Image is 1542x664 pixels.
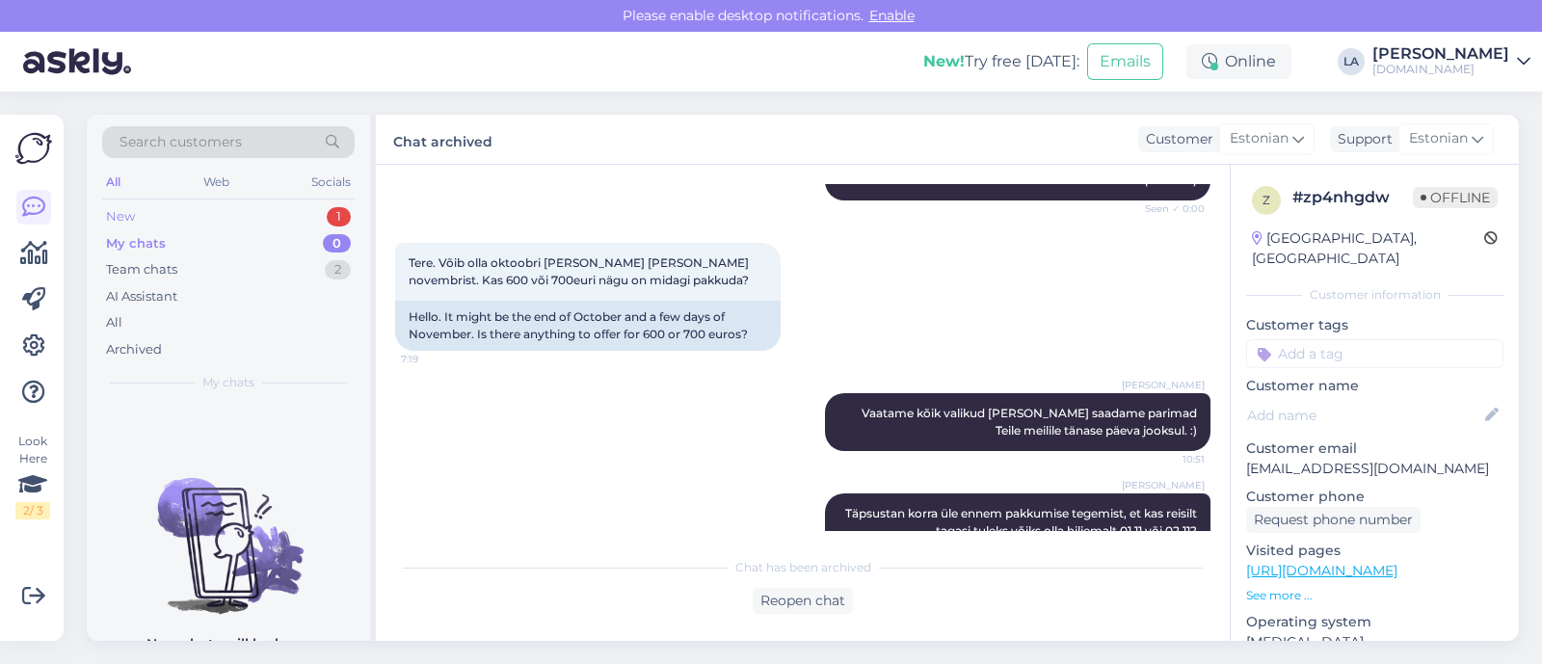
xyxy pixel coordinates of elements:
[102,170,124,195] div: All
[1246,339,1503,368] input: Add a tag
[199,170,233,195] div: Web
[923,52,965,70] b: New!
[1246,438,1503,459] p: Customer email
[120,132,242,152] span: Search customers
[1246,315,1503,335] p: Customer tags
[327,207,351,226] div: 1
[923,50,1079,73] div: Try free [DATE]:
[1122,378,1205,392] span: [PERSON_NAME]
[1186,44,1291,79] div: Online
[409,255,752,287] span: Tere. Võib olla oktoobri [PERSON_NAME] [PERSON_NAME] novembrist. Kas 600 või 700euri nägu on mida...
[1252,228,1484,269] div: [GEOGRAPHIC_DATA], [GEOGRAPHIC_DATA]
[325,260,351,279] div: 2
[1263,193,1270,207] span: z
[1246,507,1421,533] div: Request phone number
[1246,459,1503,479] p: [EMAIL_ADDRESS][DOMAIN_NAME]
[15,502,50,519] div: 2 / 3
[202,374,254,391] span: My chats
[1246,587,1503,604] p: See more ...
[1132,452,1205,466] span: 10:51
[393,126,492,152] label: Chat archived
[1246,487,1503,507] p: Customer phone
[1246,286,1503,304] div: Customer information
[395,301,781,351] div: Hello. It might be the end of October and a few days of November. Is there anything to offer for ...
[1132,201,1205,216] span: Seen ✓ 0:00
[1292,186,1413,209] div: # zp4nhgdw
[106,340,162,359] div: Archived
[1409,128,1468,149] span: Estonian
[1372,62,1509,77] div: [DOMAIN_NAME]
[864,7,920,24] span: Enable
[401,352,473,366] span: 7:19
[1372,46,1509,62] div: [PERSON_NAME]
[1338,48,1365,75] div: LA
[1246,632,1503,652] p: [MEDICAL_DATA]
[1330,129,1393,149] div: Support
[1122,478,1205,492] span: [PERSON_NAME]
[1247,405,1481,426] input: Add name
[1246,612,1503,632] p: Operating system
[106,234,166,253] div: My chats
[845,506,1200,538] span: Täpsustan korra üle ennem pakkumise tegemist, et kas reisilt tagasi tuleks võiks olla hiljemalt 0...
[753,588,853,614] div: Reopen chat
[106,207,135,226] div: New
[15,130,52,167] img: Askly Logo
[1246,541,1503,561] p: Visited pages
[1246,562,1397,579] a: [URL][DOMAIN_NAME]
[862,406,1200,438] span: Vaatame kõik valikud [PERSON_NAME] saadame parimad Teile meilile tänase päeva jooksul. :)
[1087,43,1163,80] button: Emails
[146,634,310,654] p: New chats will be here.
[87,443,370,617] img: No chats
[106,313,122,332] div: All
[323,234,351,253] div: 0
[1230,128,1289,149] span: Estonian
[106,287,177,306] div: AI Assistant
[106,260,177,279] div: Team chats
[735,559,871,576] span: Chat has been archived
[1246,376,1503,396] p: Customer name
[1413,187,1498,208] span: Offline
[15,433,50,519] div: Look Here
[1372,46,1530,77] a: [PERSON_NAME][DOMAIN_NAME]
[307,170,355,195] div: Socials
[1138,129,1213,149] div: Customer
